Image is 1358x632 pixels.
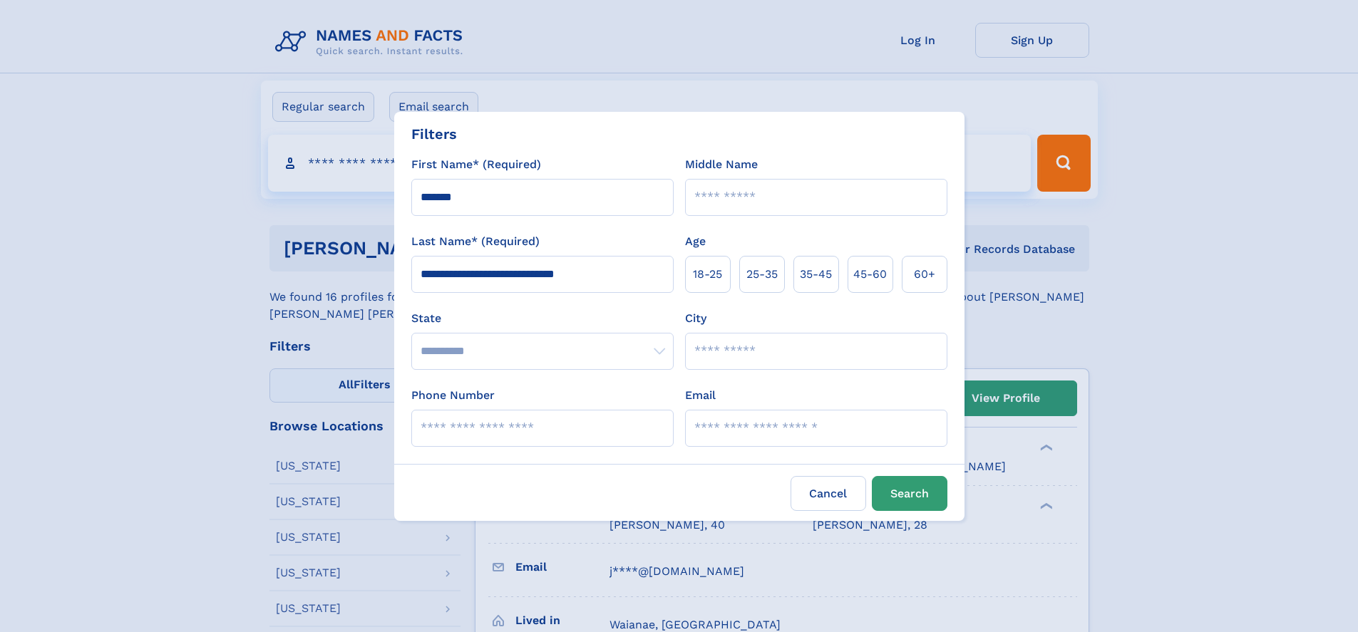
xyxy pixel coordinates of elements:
[746,266,778,283] span: 25‑35
[914,266,935,283] span: 60+
[685,310,706,327] label: City
[853,266,887,283] span: 45‑60
[411,123,457,145] div: Filters
[872,476,947,511] button: Search
[411,387,495,404] label: Phone Number
[411,310,674,327] label: State
[693,266,722,283] span: 18‑25
[411,156,541,173] label: First Name* (Required)
[685,387,716,404] label: Email
[685,233,706,250] label: Age
[791,476,866,511] label: Cancel
[800,266,832,283] span: 35‑45
[411,233,540,250] label: Last Name* (Required)
[685,156,758,173] label: Middle Name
